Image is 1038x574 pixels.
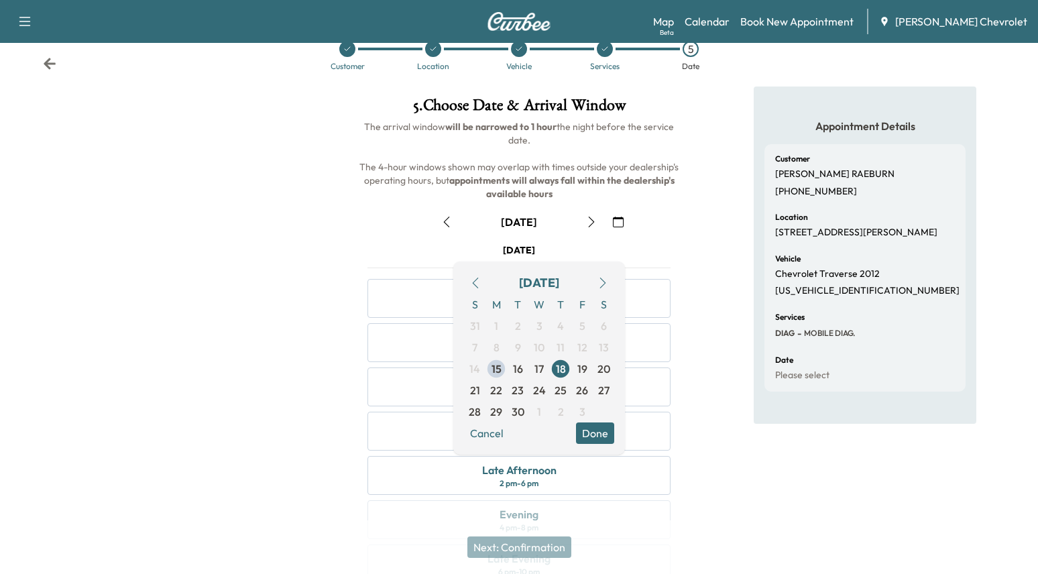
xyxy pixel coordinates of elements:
span: 15 [492,361,502,377]
b: appointments will always fall within the dealership's available hours [449,174,677,200]
span: 12 [577,339,587,355]
span: 26 [576,382,588,398]
span: 14 [469,361,480,377]
h6: Date [775,356,793,364]
span: 22 [490,382,502,398]
span: 1 [537,404,541,420]
span: 18 [556,361,566,377]
span: 20 [597,361,610,377]
span: 27 [598,382,610,398]
div: 5 [683,41,699,57]
div: Late Afternoon [482,462,557,478]
button: Done [576,422,614,444]
span: MOBILE DIAG. [801,328,855,339]
div: Beta [660,27,674,38]
span: 3 [536,318,542,334]
div: Customer [331,62,365,70]
div: Date [682,62,699,70]
span: 30 [512,404,524,420]
h1: 5 . Choose Date & Arrival Window [357,97,681,120]
span: 28 [469,404,481,420]
p: [PHONE_NUMBER] [775,186,857,198]
a: MapBeta [653,13,674,30]
div: [DATE] [501,215,537,229]
span: 29 [490,404,502,420]
span: [PERSON_NAME] Chevrolet [895,13,1027,30]
p: [STREET_ADDRESS][PERSON_NAME] [775,227,937,239]
span: 4 [557,318,564,334]
h6: Services [775,313,805,321]
b: will be narrowed to 1 hour [445,121,557,133]
p: [PERSON_NAME] RAEBURN [775,168,895,180]
span: 10 [534,339,544,355]
span: M [485,294,507,315]
h6: Vehicle [775,255,801,263]
span: 23 [512,382,524,398]
div: 2 pm - 6 pm [500,478,538,489]
div: Services [590,62,620,70]
span: - [795,327,801,340]
span: 1 [494,318,498,334]
span: W [528,294,550,315]
span: The arrival window the night before the service date. The 4-hour windows shown may overlap with t... [359,121,681,200]
span: 31 [470,318,480,334]
span: S [593,294,614,315]
a: Calendar [685,13,730,30]
span: 13 [599,339,609,355]
span: F [571,294,593,315]
p: Chevrolet Traverse 2012 [775,268,880,280]
div: [DATE] [519,274,559,292]
div: Vehicle [506,62,532,70]
button: Cancel [464,422,510,444]
span: 21 [470,382,480,398]
h6: Location [775,213,808,221]
span: DIAG [775,328,795,339]
img: Curbee Logo [487,12,551,31]
span: T [507,294,528,315]
span: 8 [494,339,500,355]
span: 5 [579,318,585,334]
span: 2 [515,318,521,334]
div: Back [43,57,56,70]
span: 25 [555,382,567,398]
span: 11 [557,339,565,355]
span: 9 [515,339,521,355]
span: 2 [558,404,564,420]
span: 19 [577,361,587,377]
h6: Customer [775,155,810,163]
span: 3 [579,404,585,420]
p: Please select [775,369,829,382]
span: 16 [513,361,523,377]
span: 7 [472,339,477,355]
p: [US_VEHICLE_IDENTIFICATION_NUMBER] [775,285,960,297]
a: Book New Appointment [740,13,854,30]
span: 17 [534,361,544,377]
h5: Appointment Details [764,119,966,133]
div: [DATE] [503,243,535,257]
span: 24 [533,382,546,398]
span: T [550,294,571,315]
span: S [464,294,485,315]
span: 6 [601,318,607,334]
div: Location [417,62,449,70]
